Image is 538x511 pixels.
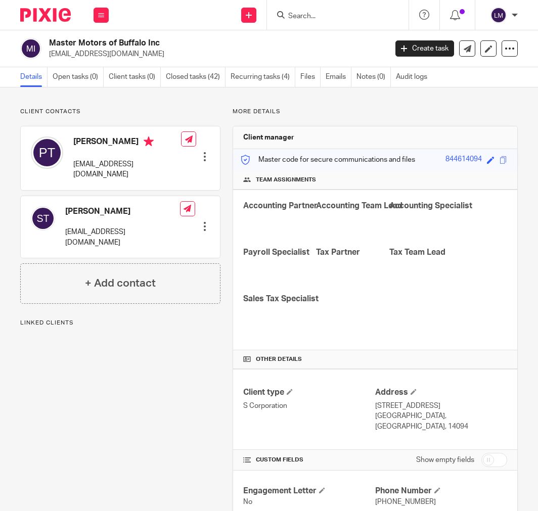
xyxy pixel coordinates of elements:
span: Sales Tax Specialist [243,295,319,303]
h4: [PERSON_NAME] [65,206,180,217]
span: Team assignments [256,176,316,184]
a: Client tasks (0) [109,67,161,87]
span: Edit Phone Number [434,487,440,493]
h2: Master Motors of Buffalo Inc [49,38,314,49]
span: [PHONE_NUMBER] [375,498,436,505]
img: svg%3E [31,136,63,169]
span: Edit Address [411,389,417,395]
h4: Phone Number [375,486,507,496]
h4: [PERSON_NAME] [73,136,181,149]
h4: Client type [243,387,375,398]
span: Edit Engagement Letter [319,487,325,493]
img: Pixie [20,8,71,22]
a: Create task [395,40,454,57]
input: Search [287,12,378,21]
p: S Corporation [243,401,375,411]
span: Copy to clipboard [500,156,507,164]
span: Payroll Specialist [243,248,309,256]
span: Change Client type [287,389,293,395]
span: Edit code [487,156,495,164]
i: Primary [144,136,154,147]
h3: Client manager [243,132,294,143]
p: Client contacts [20,108,220,116]
a: Open tasks (0) [53,67,104,87]
span: Other details [256,355,302,363]
h4: + Add contact [85,275,156,291]
p: Master code for secure communications and files [241,155,415,165]
h4: Address [375,387,507,398]
p: [STREET_ADDRESS] [375,401,507,411]
img: svg%3E [20,38,41,59]
h4: CUSTOM FIELDS [243,456,375,464]
a: Details [20,67,48,87]
a: Emails [326,67,351,87]
p: Linked clients [20,319,220,327]
span: Accounting Specialist [389,202,472,210]
span: Accounting Team Lead [316,202,402,210]
h4: Engagement Letter [243,486,375,496]
p: [EMAIL_ADDRESS][DOMAIN_NAME] [49,49,380,59]
span: Tax Partner [316,248,360,256]
p: [GEOGRAPHIC_DATA], [GEOGRAPHIC_DATA], 14094 [375,411,507,432]
a: Notes (0) [356,67,391,87]
span: No [243,498,252,505]
a: Files [300,67,321,87]
a: Send new email [459,40,475,57]
img: svg%3E [31,206,55,230]
p: [EMAIL_ADDRESS][DOMAIN_NAME] [73,159,181,180]
p: More details [233,108,518,116]
a: Audit logs [396,67,432,87]
img: svg%3E [490,7,507,23]
a: Recurring tasks (4) [231,67,295,87]
span: Accounting Partner [243,202,318,210]
div: 844614094 [445,154,482,166]
span: Tax Team Lead [389,248,445,256]
p: [EMAIL_ADDRESS][DOMAIN_NAME] [65,227,180,248]
label: Show empty fields [416,455,474,465]
a: Closed tasks (42) [166,67,226,87]
a: Edit client [480,40,497,57]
